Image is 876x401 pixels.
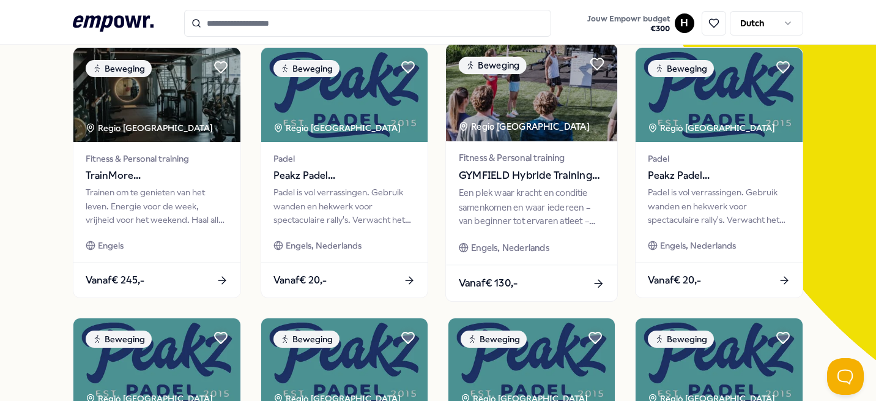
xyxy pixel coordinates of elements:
[675,13,694,33] button: H
[273,60,340,77] div: Beweging
[458,119,591,133] div: Regio [GEOGRAPHIC_DATA]
[73,48,240,142] img: package image
[461,331,527,348] div: Beweging
[458,275,518,291] span: Vanaf € 130,-
[273,152,415,165] span: Padel
[660,239,736,252] span: Engels, Nederlands
[471,241,549,255] span: Engels, Nederlands
[273,272,327,288] span: Vanaf € 20,-
[636,48,802,142] img: package image
[261,48,428,142] img: package image
[648,152,790,165] span: Padel
[86,121,215,135] div: Regio [GEOGRAPHIC_DATA]
[273,168,415,184] span: Peakz Padel [GEOGRAPHIC_DATA]
[648,272,701,288] span: Vanaf € 20,-
[273,331,340,348] div: Beweging
[273,121,403,135] div: Regio [GEOGRAPHIC_DATA]
[261,47,428,298] a: package imageBewegingRegio [GEOGRAPHIC_DATA] PadelPeakz Padel [GEOGRAPHIC_DATA]Padel is vol verra...
[587,14,670,24] span: Jouw Empowr budget
[286,239,362,252] span: Engels, Nederlands
[648,168,790,184] span: Peakz Padel [GEOGRAPHIC_DATA]
[86,60,152,77] div: Beweging
[648,331,714,348] div: Beweging
[98,239,124,252] span: Engels
[648,60,714,77] div: Beweging
[86,168,228,184] span: TrainMore [GEOGRAPHIC_DATA]: Open Gym
[273,186,415,227] div: Padel is vol verrassingen. Gebruik wanden en hekwerk voor spectaculaire rally's. Verwacht het onv...
[86,152,228,165] span: Fitness & Personal training
[458,151,604,165] span: Fitness & Personal training
[585,12,672,36] button: Jouw Empowr budget€300
[446,44,617,141] img: package image
[648,121,777,135] div: Regio [GEOGRAPHIC_DATA]
[635,47,803,298] a: package imageBewegingRegio [GEOGRAPHIC_DATA] PadelPeakz Padel [GEOGRAPHIC_DATA]Padel is vol verra...
[86,272,144,288] span: Vanaf € 245,-
[86,186,228,227] div: Trainen om te genieten van het leven. Energie voor de week, vrijheid voor het weekend. Haal alles...
[445,43,618,302] a: package imageBewegingRegio [GEOGRAPHIC_DATA] Fitness & Personal trainingGYMFIELD Hybride Training...
[73,47,240,298] a: package imageBewegingRegio [GEOGRAPHIC_DATA] Fitness & Personal trainingTrainMore [GEOGRAPHIC_DAT...
[184,10,551,37] input: Search for products, categories or subcategories
[648,186,790,227] div: Padel is vol verrassingen. Gebruik wanden en hekwerk voor spectaculaire rally's. Verwacht het onv...
[86,331,152,348] div: Beweging
[587,24,670,34] span: € 300
[827,358,864,395] iframe: Help Scout Beacon - Open
[458,186,604,228] div: Een plek waar kracht en conditie samenkomen en waar iedereen – van beginner tot ervaren atleet – ...
[458,56,526,74] div: Beweging
[458,168,604,184] span: GYMFIELD Hybride Training Club
[582,10,675,36] a: Jouw Empowr budget€300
